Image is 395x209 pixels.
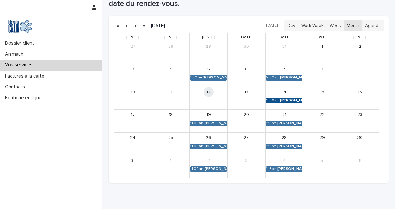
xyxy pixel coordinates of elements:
td: August 3, 2025 [114,64,152,87]
a: August 28, 2025 [279,133,289,143]
td: August 10, 2025 [114,87,152,110]
td: August 26, 2025 [190,132,228,155]
div: [PERSON_NAME] [205,144,227,149]
a: August 22, 2025 [317,110,327,120]
td: August 7, 2025 [265,64,303,87]
a: July 28, 2025 [166,42,176,51]
td: August 24, 2025 [114,132,152,155]
td: August 9, 2025 [341,64,379,87]
p: Factures à la carte [2,73,49,79]
p: Boutique en ligne [2,95,47,101]
a: July 31, 2025 [279,42,289,51]
a: August 1, 2025 [317,42,327,51]
td: August 12, 2025 [190,87,228,110]
a: August 6, 2025 [241,64,251,74]
div: 1:15pm [266,144,276,149]
div: 11:00am [190,167,204,171]
img: Y0SYDZVsQvbSeSFpbQoq [5,20,35,33]
td: July 30, 2025 [228,41,266,64]
div: [PERSON_NAME] [205,121,227,126]
a: August 26, 2025 [204,133,214,143]
button: Week [326,20,344,31]
a: Tuesday [201,33,216,41]
div: 9:30am [266,98,279,103]
td: August 2, 2025 [341,41,379,64]
a: August 14, 2025 [279,87,289,97]
a: August 4, 2025 [166,64,176,74]
td: August 18, 2025 [152,109,190,132]
a: Wednesday [238,33,254,41]
td: July 31, 2025 [265,41,303,64]
td: August 28, 2025 [265,132,303,155]
a: August 10, 2025 [128,87,138,97]
a: August 18, 2025 [166,110,176,120]
td: August 8, 2025 [303,64,341,87]
div: [PERSON_NAME] [280,75,302,80]
div: 9:30am [266,75,279,80]
a: August 16, 2025 [355,87,365,97]
button: Next month [131,21,140,31]
button: Next year [140,21,148,31]
a: Saturday [352,33,368,41]
a: August 13, 2025 [241,87,251,97]
td: July 28, 2025 [152,41,190,64]
td: July 27, 2025 [114,41,152,64]
button: Month [344,20,362,31]
td: July 29, 2025 [190,41,228,64]
a: September 5, 2025 [317,156,327,166]
td: August 25, 2025 [152,132,190,155]
a: August 12, 2025 [204,87,214,97]
div: 1:30pm [190,75,202,80]
h2: [DATE] [148,24,165,28]
p: Dossier client [2,40,39,46]
a: August 17, 2025 [128,110,138,120]
div: [PERSON_NAME] [277,144,302,149]
td: August 11, 2025 [152,87,190,110]
a: August 11, 2025 [166,87,176,97]
button: Day [284,20,298,31]
a: August 23, 2025 [355,110,365,120]
a: August 20, 2025 [241,110,251,120]
button: [DATE] [263,21,281,30]
p: Vos services [2,62,38,68]
td: September 3, 2025 [228,155,266,178]
a: Thursday [276,33,292,41]
a: August 24, 2025 [128,133,138,143]
button: Agenda [362,20,384,31]
a: Sunday [125,33,141,41]
td: August 19, 2025 [190,109,228,132]
div: 1:15pm [266,121,276,126]
a: August 27, 2025 [241,133,251,143]
p: Animaux [2,51,28,57]
td: August 16, 2025 [341,87,379,110]
a: September 6, 2025 [355,156,365,166]
td: August 31, 2025 [114,155,152,178]
div: [PERSON_NAME] [277,121,302,126]
a: August 21, 2025 [279,110,289,120]
td: August 27, 2025 [228,132,266,155]
td: August 4, 2025 [152,64,190,87]
td: August 15, 2025 [303,87,341,110]
td: August 17, 2025 [114,109,152,132]
div: 11:00am [190,144,204,149]
button: Work Week [298,20,327,31]
a: August 29, 2025 [317,133,327,143]
a: September 3, 2025 [241,156,251,166]
div: [PERSON_NAME] [205,167,227,171]
td: September 5, 2025 [303,155,341,178]
td: August 13, 2025 [228,87,266,110]
td: August 5, 2025 [190,64,228,87]
a: August 9, 2025 [355,64,365,74]
td: August 6, 2025 [228,64,266,87]
td: August 22, 2025 [303,109,341,132]
a: August 8, 2025 [317,64,327,74]
a: Monday [163,33,179,41]
p: Contacts [2,84,30,90]
a: September 2, 2025 [204,156,214,166]
a: August 25, 2025 [166,133,176,143]
td: August 1, 2025 [303,41,341,64]
a: August 30, 2025 [355,133,365,143]
a: September 4, 2025 [279,156,289,166]
td: September 4, 2025 [265,155,303,178]
td: August 29, 2025 [303,132,341,155]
